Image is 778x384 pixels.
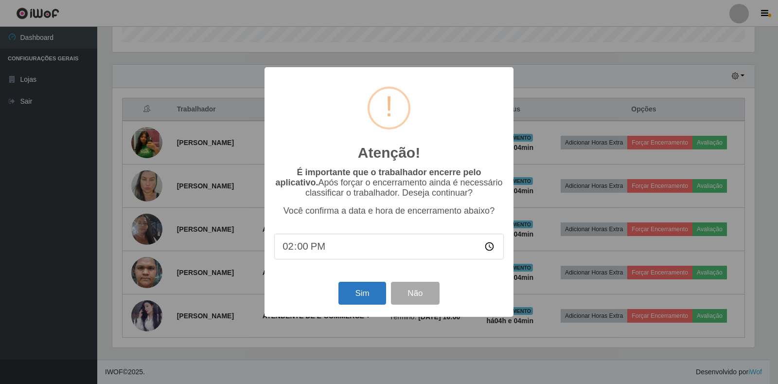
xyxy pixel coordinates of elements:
[274,206,504,216] p: Você confirma a data e hora de encerramento abaixo?
[274,167,504,198] p: Após forçar o encerramento ainda é necessário classificar o trabalhador. Deseja continuar?
[358,144,420,162] h2: Atenção!
[275,167,481,187] b: É importante que o trabalhador encerre pelo aplicativo.
[391,282,439,305] button: Não
[338,282,386,305] button: Sim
